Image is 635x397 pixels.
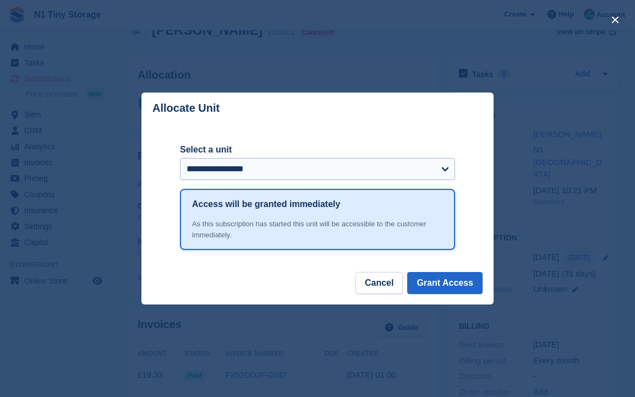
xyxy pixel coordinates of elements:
[355,272,403,294] button: Cancel
[192,198,340,211] h1: Access will be granted immediately
[407,272,483,294] button: Grant Access
[606,11,624,29] button: close
[180,143,455,156] label: Select a unit
[192,219,443,240] div: As this subscription has started this unit will be accessible to the customer immediately.
[152,102,220,115] p: Allocate Unit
